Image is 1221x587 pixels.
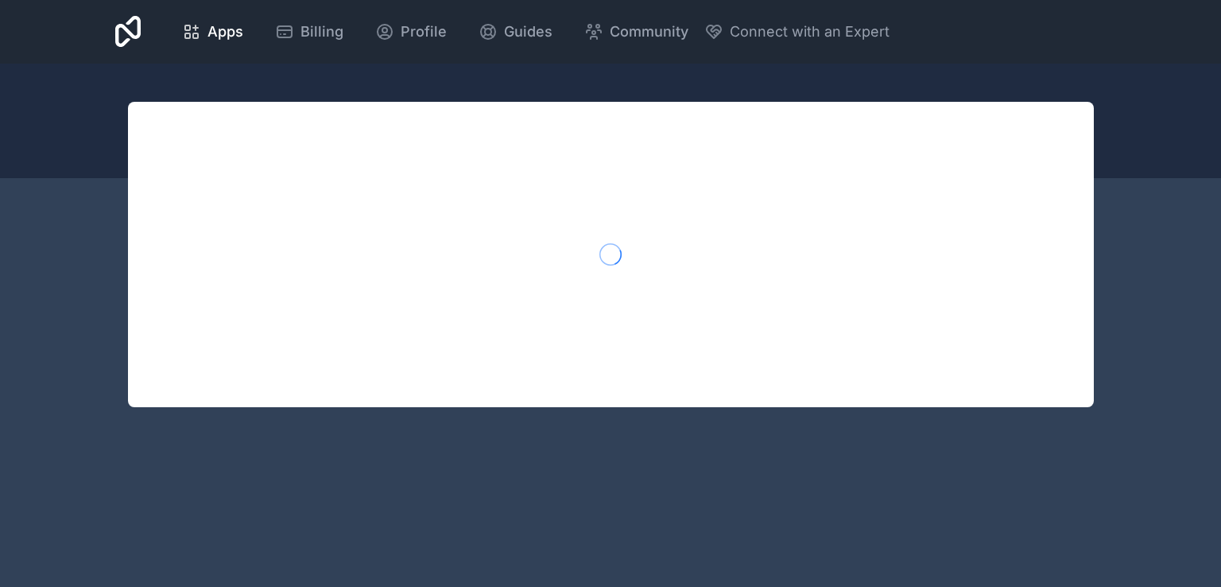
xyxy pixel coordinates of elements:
[169,14,256,49] a: Apps
[207,21,243,43] span: Apps
[466,14,565,49] a: Guides
[262,14,356,49] a: Billing
[610,21,688,43] span: Community
[300,21,343,43] span: Billing
[504,21,552,43] span: Guides
[704,21,890,43] button: Connect with an Expert
[401,21,447,43] span: Profile
[730,21,890,43] span: Connect with an Expert
[572,14,701,49] a: Community
[362,14,459,49] a: Profile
